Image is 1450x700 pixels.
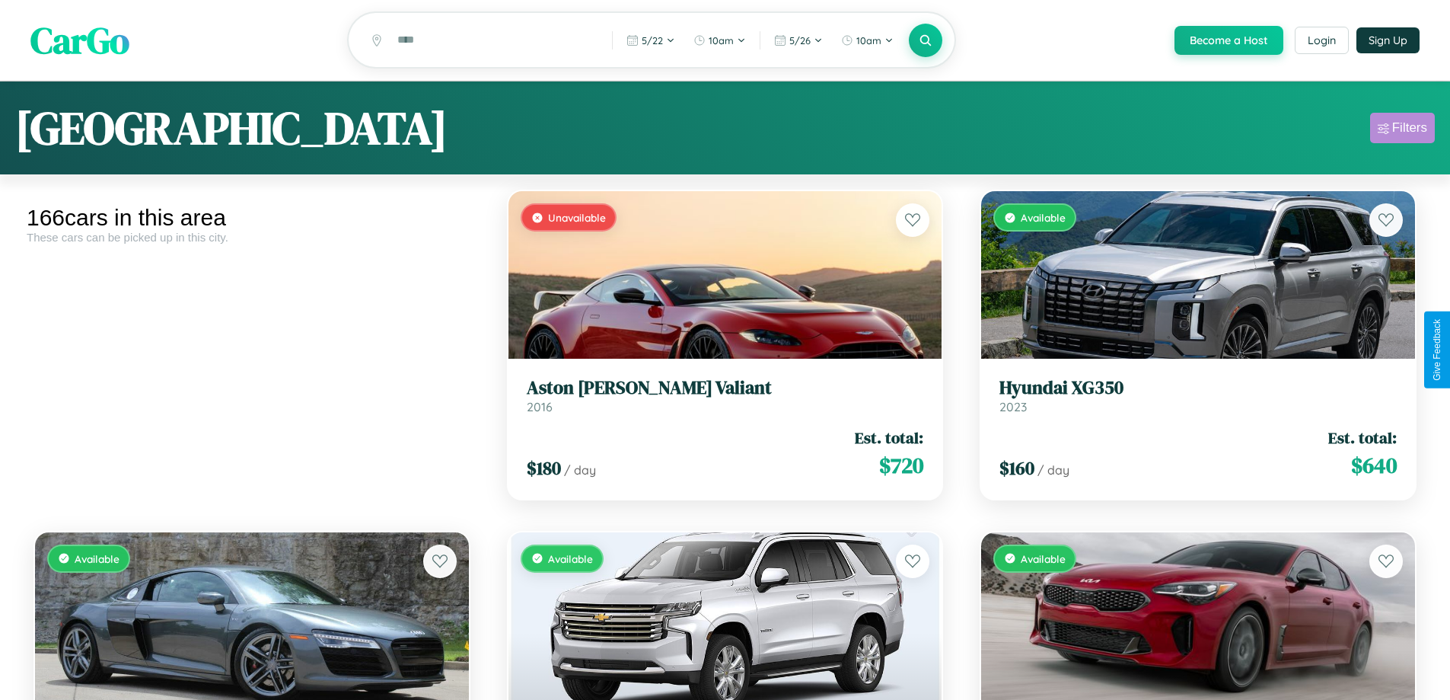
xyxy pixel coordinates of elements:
span: / day [1037,462,1069,478]
span: 10am [856,34,881,46]
span: Available [1021,211,1066,224]
span: Available [1021,552,1066,565]
span: $ 160 [999,455,1034,481]
span: Unavailable [548,211,606,224]
span: $ 180 [527,455,561,481]
button: Filters [1370,113,1435,143]
span: 2023 [999,399,1027,414]
button: 10am [686,28,754,53]
span: Est. total: [1328,427,1397,449]
span: 2016 [527,399,553,414]
h3: Hyundai XG350 [999,377,1397,399]
h3: Aston [PERSON_NAME] Valiant [527,377,924,399]
div: Filters [1392,120,1427,136]
span: 5 / 22 [642,34,663,46]
span: Available [75,552,120,565]
a: Aston [PERSON_NAME] Valiant2016 [527,377,924,414]
div: 166 cars in this area [27,205,477,231]
span: $ 640 [1351,450,1397,481]
span: 10am [709,34,734,46]
span: Est. total: [855,427,923,449]
button: Login [1295,27,1349,54]
button: 10am [833,28,901,53]
span: Available [548,552,593,565]
h1: [GEOGRAPHIC_DATA] [15,97,448,159]
a: Hyundai XG3502023 [999,377,1397,414]
div: Give Feedback [1432,319,1442,381]
span: CarGo [30,15,129,66]
div: These cars can be picked up in this city. [27,231,477,244]
button: 5/26 [766,28,830,53]
span: / day [564,462,596,478]
button: Become a Host [1174,26,1283,55]
span: $ 720 [879,450,923,481]
span: 5 / 26 [789,34,811,46]
button: 5/22 [619,28,683,53]
button: Sign Up [1356,27,1420,53]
